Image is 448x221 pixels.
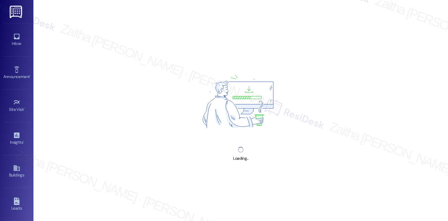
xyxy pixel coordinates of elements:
img: ResiDesk Logo [10,6,23,18]
a: Inbox [3,31,30,49]
span: • [30,73,31,78]
div: Loading... [233,155,248,162]
span: • [23,139,24,144]
a: Buildings [3,162,30,180]
a: Site Visit • [3,97,30,115]
a: Leads [3,196,30,214]
span: • [24,106,25,111]
a: Insights • [3,130,30,148]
